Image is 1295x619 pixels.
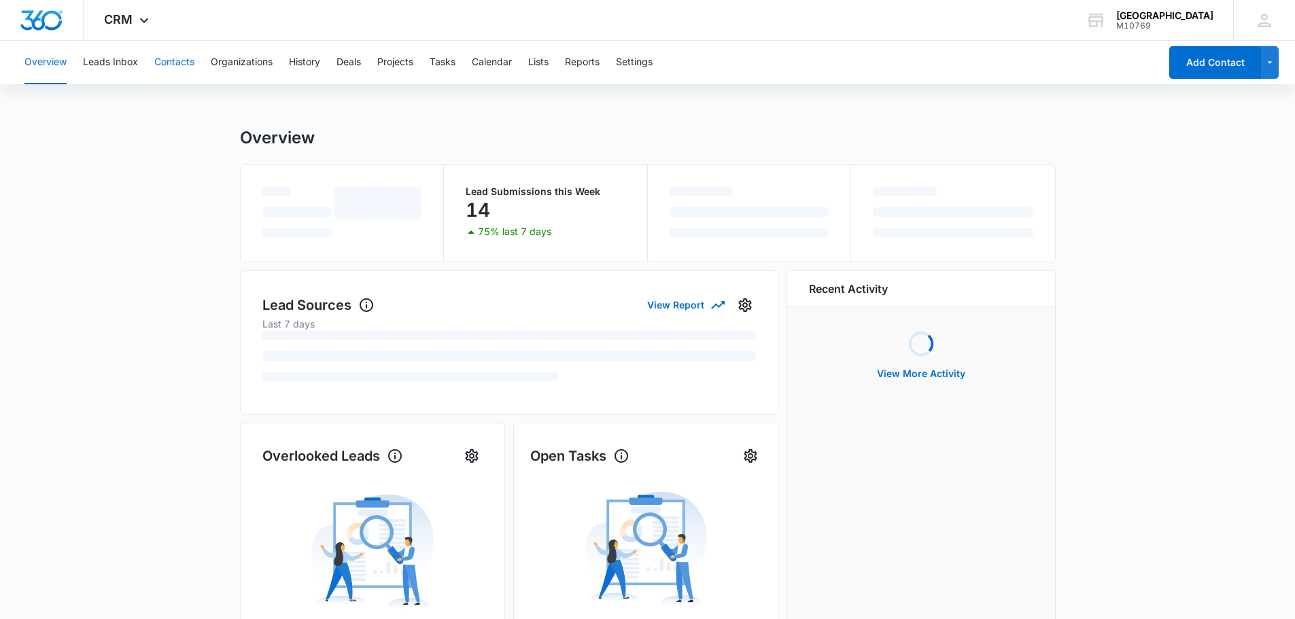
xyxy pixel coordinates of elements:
button: Leads Inbox [83,41,138,84]
button: History [289,41,320,84]
button: Settings [734,294,756,316]
h1: Lead Sources [262,295,375,315]
button: Settings [461,445,483,467]
button: Deals [336,41,361,84]
button: View Report [647,293,723,317]
p: 75% last 7 days [478,227,551,236]
h1: Overview [240,128,315,148]
button: Calendar [472,41,512,84]
p: Lead Submissions this Week [466,187,625,196]
div: account name [1116,10,1213,21]
button: Settings [616,41,653,84]
p: Last 7 days [262,317,756,331]
p: 14 [466,199,490,221]
span: CRM [104,12,133,26]
button: Add Contact [1169,46,1261,79]
button: Contacts [154,41,194,84]
button: Organizations [211,41,273,84]
button: View More Activity [863,357,979,390]
h6: Recent Activity [809,281,888,297]
button: Lists [528,41,549,84]
button: Projects [377,41,413,84]
button: Reports [565,41,600,84]
h1: Open Tasks [530,446,629,466]
div: account id [1116,21,1213,31]
button: Tasks [430,41,455,84]
button: Settings [740,445,761,467]
h1: Overlooked Leads [262,446,403,466]
button: Overview [24,41,67,84]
